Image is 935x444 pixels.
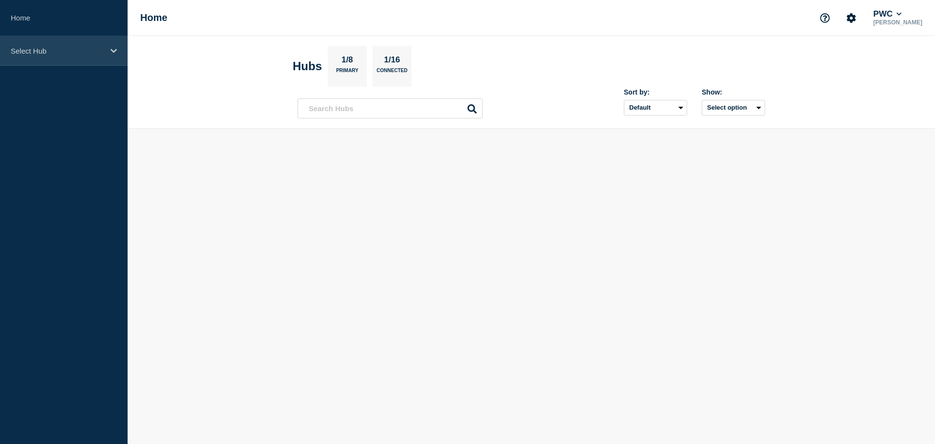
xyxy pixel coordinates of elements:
h2: Hubs [293,59,322,73]
select: Sort by [624,100,687,116]
button: PWC [871,9,903,19]
button: Support [815,8,835,28]
button: Select option [702,100,765,116]
div: Show: [702,88,765,96]
button: Account settings [841,8,861,28]
p: Primary [336,68,358,78]
p: Connected [376,68,407,78]
div: Sort by: [624,88,687,96]
p: 1/16 [380,55,404,68]
input: Search Hubs [298,98,483,118]
p: Select Hub [11,47,104,55]
p: 1/8 [338,55,357,68]
p: [PERSON_NAME] [871,19,924,26]
h1: Home [140,12,168,23]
